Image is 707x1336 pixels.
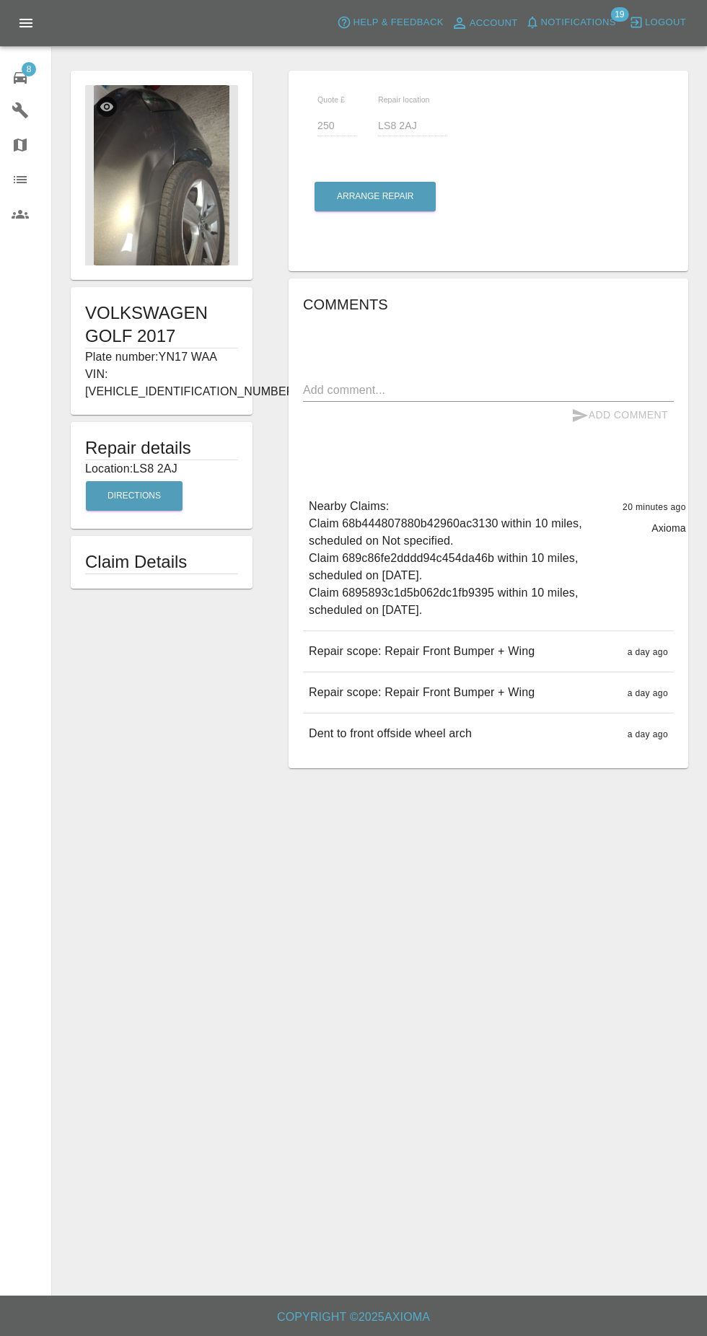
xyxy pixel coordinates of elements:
[645,14,686,31] span: Logout
[12,1307,695,1327] h6: Copyright © 2025 Axioma
[22,62,36,76] span: 8
[85,550,238,573] h1: Claim Details
[85,366,238,400] p: VIN: [VEHICLE_IDENTIFICATION_NUMBER]
[309,498,611,619] p: Nearby Claims: Claim 68b444807880b42960ac3130 within 10 miles, scheduled on Not specified. Claim ...
[378,95,430,104] span: Repair location
[447,12,522,35] a: Account
[317,95,345,104] span: Quote £
[470,15,518,32] span: Account
[85,436,238,460] h5: Repair details
[625,12,690,34] button: Logout
[85,348,238,366] p: Plate number: YN17 WAA
[303,293,674,316] h6: Comments
[309,643,535,660] p: Repair scope: Repair Front Bumper + Wing
[651,521,686,535] p: Axioma
[309,725,472,742] p: Dent to front offside wheel arch
[628,688,668,698] span: a day ago
[610,7,628,22] span: 19
[315,182,436,211] button: Arrange Repair
[85,85,238,265] img: 10878bca-82e6-4708-b823-7c4a9f5c1b09
[623,502,686,512] span: 20 minutes ago
[86,481,183,511] button: Directions
[628,647,668,657] span: a day ago
[85,302,238,348] h1: VOLKSWAGEN GOLF 2017
[309,684,535,701] p: Repair scope: Repair Front Bumper + Wing
[541,14,616,31] span: Notifications
[353,14,443,31] span: Help & Feedback
[9,6,43,40] button: Open drawer
[85,460,238,478] p: Location: LS8 2AJ
[333,12,447,34] button: Help & Feedback
[628,729,668,739] span: a day ago
[522,12,620,34] button: Notifications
